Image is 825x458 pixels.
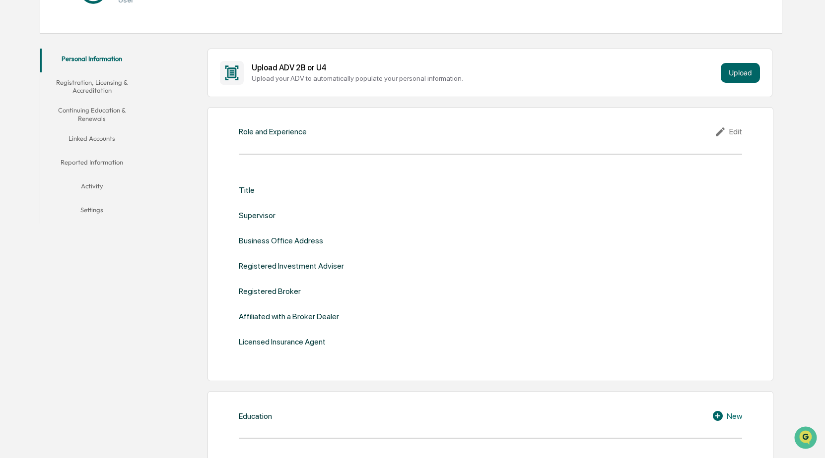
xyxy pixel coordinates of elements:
button: Upload [721,63,760,83]
button: Linked Accounts [40,128,143,152]
div: Role and Experience [239,127,307,136]
a: 🗄️Attestations [68,121,127,139]
button: Continuing Education & Renewals [40,100,143,128]
div: Education [239,411,272,421]
div: Registered Investment Adviser [239,261,344,271]
div: Edit [714,126,742,138]
div: We're available if you need us! [34,86,126,94]
span: Data Lookup [20,144,63,154]
div: Licensed Insurance Agent [239,337,326,346]
div: Title [239,185,255,195]
div: Supervisor [239,211,275,220]
div: secondary tabs example [40,49,143,224]
div: Business Office Address [239,236,323,245]
div: 🗄️ [72,126,80,134]
div: New [712,410,742,422]
span: Attestations [82,125,123,135]
div: Start new chat [34,76,163,86]
span: Preclearance [20,125,64,135]
button: Start new chat [169,79,181,91]
div: Affiliated with a Broker Dealer [239,312,339,321]
button: Reported Information [40,152,143,176]
img: 1746055101610-c473b297-6a78-478c-a979-82029cc54cd1 [10,76,28,94]
iframe: Open customer support [793,425,820,452]
span: Pylon [99,168,120,175]
a: 🔎Data Lookup [6,140,67,158]
div: Registered Broker [239,286,301,296]
button: Settings [40,200,143,224]
a: Powered byPylon [70,168,120,175]
div: 🖐️ [10,126,18,134]
a: 🖐️Preclearance [6,121,68,139]
button: Registration, Licensing & Accreditation [40,72,143,101]
p: How can we help? [10,21,181,37]
div: Upload your ADV to automatically populate your personal information. [252,74,716,82]
button: Personal Information [40,49,143,72]
div: Upload ADV 2B or U4 [252,63,716,72]
div: 🔎 [10,145,18,153]
button: Activity [40,176,143,200]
